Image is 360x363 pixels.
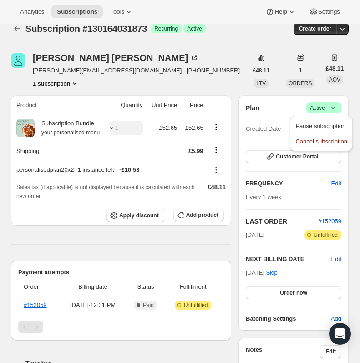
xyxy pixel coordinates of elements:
[16,165,203,174] div: personalisedplan20x2 - 1 instance left
[35,119,100,137] div: Subscription Bundle
[186,211,218,219] span: Add product
[146,95,180,115] th: Unit Price
[18,268,224,277] h2: Payment attempts
[246,103,259,112] h2: Plan
[15,5,50,18] button: Analytics
[18,277,59,297] th: Order
[246,345,320,358] h3: Notes
[119,165,139,174] span: - £10.53
[253,67,269,74] span: £48.11
[246,124,281,133] span: Created Date
[119,212,159,219] span: Apply discount
[25,24,147,34] span: Subscription #130164031873
[62,282,124,291] span: Billing date
[327,104,329,112] span: |
[293,134,350,148] button: Cancel subscription
[260,5,301,18] button: Help
[180,95,206,115] th: Price
[261,266,283,280] button: Skip
[318,217,341,226] button: #152059
[33,53,199,62] div: [PERSON_NAME] [PERSON_NAME]
[331,255,341,264] button: Edit
[299,25,331,32] span: Create order
[318,8,340,15] span: Settings
[266,268,278,277] span: Skip
[325,312,347,326] button: Add
[24,302,47,308] a: #152059
[304,5,345,18] button: Settings
[295,123,345,129] span: Pause subscription
[294,22,337,35] button: Create order
[33,66,240,75] span: [PERSON_NAME][EMAIL_ADDRESS][DOMAIN_NAME] · [PHONE_NUMBER]
[11,95,103,115] th: Product
[16,119,35,137] img: product img
[154,25,178,32] span: Recurring
[329,323,351,345] div: Open Intercom Messenger
[159,124,177,131] span: £52.65
[129,282,162,291] span: Status
[293,118,350,133] button: Pause subscription
[33,79,79,88] button: Product actions
[318,218,341,225] a: #152059
[246,194,281,200] span: Every 1 week
[62,301,124,310] span: [DATE] · 12:31 PM
[289,80,312,87] span: ORDERS
[247,64,275,77] button: £48.11
[280,289,307,297] span: Order now
[20,8,44,15] span: Analytics
[325,348,336,355] span: Edit
[41,129,100,136] small: your personalised menu
[167,282,218,291] span: Fulfillment
[299,67,302,74] span: 1
[246,314,331,323] h6: Batching Settings
[325,64,344,73] span: £48.11
[331,314,341,323] span: Add
[246,286,341,299] button: Order now
[295,138,347,145] span: Cancel subscription
[11,22,24,35] button: Subscriptions
[246,255,331,264] h2: NEXT BILLING DATE
[209,145,223,155] button: Shipping actions
[209,122,223,132] button: Product actions
[274,8,287,15] span: Help
[16,184,195,199] span: Sales tax (if applicable) is not displayed because it is calculated with each new order.
[246,179,331,188] h2: FREQUENCY
[185,124,203,131] span: £52.65
[246,269,278,276] span: [DATE] ·
[18,321,224,333] nav: Pagination
[105,5,139,18] button: Tools
[187,25,202,32] span: Active
[173,209,224,221] button: Add product
[293,64,307,77] button: 1
[310,103,338,112] span: Active
[246,150,341,163] button: Customer Portal
[106,209,164,222] button: Apply discount
[103,95,146,115] th: Quantity
[57,8,97,15] span: Subscriptions
[331,179,341,188] span: Edit
[276,153,318,160] span: Customer Portal
[329,77,340,83] span: AOV
[326,176,347,191] button: Edit
[208,184,226,190] span: £48.11
[246,230,264,240] span: [DATE]
[314,231,338,239] span: Unfulfilled
[184,302,208,309] span: Unfulfilled
[320,345,341,358] button: Edit
[51,5,103,18] button: Subscriptions
[143,302,154,309] span: Paid
[11,141,103,161] th: Shipping
[188,148,203,154] span: £5.99
[256,80,266,87] span: LTV
[110,8,124,15] span: Tools
[11,53,25,68] span: Robert Sandon PAYNE
[246,217,318,226] h2: LAST ORDER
